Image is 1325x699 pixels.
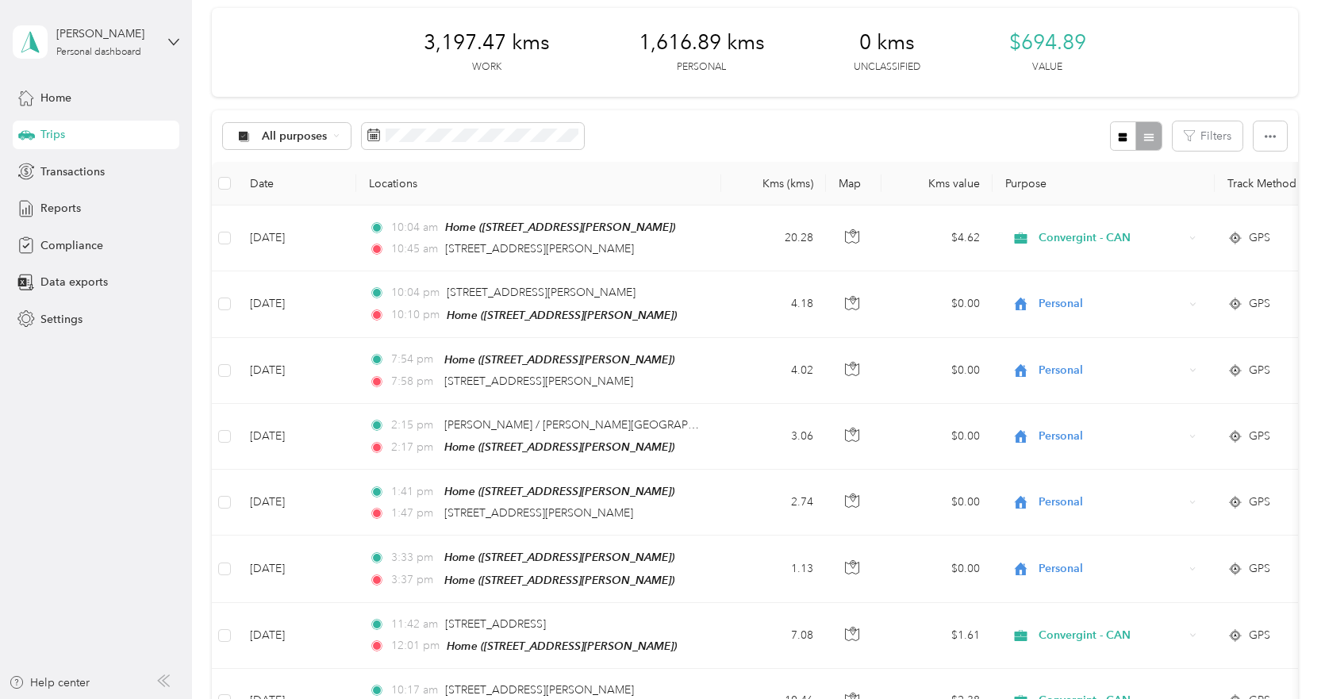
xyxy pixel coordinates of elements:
[1009,30,1086,56] span: $694.89
[444,506,633,520] span: [STREET_ADDRESS][PERSON_NAME]
[721,338,826,404] td: 4.02
[445,221,675,233] span: Home ([STREET_ADDRESS][PERSON_NAME])
[237,536,356,602] td: [DATE]
[237,205,356,271] td: [DATE]
[881,536,993,602] td: $0.00
[1236,610,1325,699] iframe: Everlance-gr Chat Button Frame
[1039,560,1184,578] span: Personal
[1249,362,1270,379] span: GPS
[40,90,71,106] span: Home
[854,60,920,75] p: Unclassified
[262,131,328,142] span: All purposes
[1173,121,1242,151] button: Filters
[237,162,356,205] th: Date
[444,440,674,453] span: Home ([STREET_ADDRESS][PERSON_NAME])
[1039,295,1184,313] span: Personal
[391,219,438,236] span: 10:04 am
[445,242,634,255] span: [STREET_ADDRESS][PERSON_NAME]
[1039,494,1184,511] span: Personal
[237,470,356,536] td: [DATE]
[1039,362,1184,379] span: Personal
[56,25,156,42] div: [PERSON_NAME]
[391,439,436,456] span: 2:17 pm
[237,404,356,470] td: [DATE]
[1249,428,1270,445] span: GPS
[40,237,103,254] span: Compliance
[391,505,436,522] span: 1:47 pm
[444,574,674,586] span: Home ([STREET_ADDRESS][PERSON_NAME])
[881,470,993,536] td: $0.00
[881,271,993,337] td: $0.00
[237,338,356,404] td: [DATE]
[237,603,356,669] td: [DATE]
[447,639,677,652] span: Home ([STREET_ADDRESS][PERSON_NAME])
[56,48,141,57] div: Personal dashboard
[721,536,826,602] td: 1.13
[721,271,826,337] td: 4.18
[424,30,550,56] span: 3,197.47 kms
[721,404,826,470] td: 3.06
[40,274,108,290] span: Data exports
[881,338,993,404] td: $0.00
[1249,560,1270,578] span: GPS
[356,162,721,205] th: Locations
[445,683,634,697] span: [STREET_ADDRESS][PERSON_NAME]
[391,616,438,633] span: 11:42 am
[1039,627,1184,644] span: Convergint - CAN
[721,205,826,271] td: 20.28
[881,162,993,205] th: Kms value
[721,603,826,669] td: 7.08
[677,60,726,75] p: Personal
[826,162,881,205] th: Map
[881,603,993,669] td: $1.61
[391,682,438,699] span: 10:17 am
[721,162,826,205] th: Kms (kms)
[391,284,440,301] span: 10:04 pm
[391,483,436,501] span: 1:41 pm
[391,240,438,258] span: 10:45 am
[40,311,83,328] span: Settings
[40,200,81,217] span: Reports
[1249,494,1270,511] span: GPS
[1039,229,1184,247] span: Convergint - CAN
[391,571,436,589] span: 3:37 pm
[447,309,677,321] span: Home ([STREET_ADDRESS][PERSON_NAME])
[1249,229,1270,247] span: GPS
[444,353,674,366] span: Home ([STREET_ADDRESS][PERSON_NAME])
[444,374,633,388] span: [STREET_ADDRESS][PERSON_NAME]
[859,30,915,56] span: 0 kms
[391,306,440,324] span: 10:10 pm
[1249,295,1270,313] span: GPS
[40,163,105,180] span: Transactions
[444,551,674,563] span: Home ([STREET_ADDRESS][PERSON_NAME])
[881,404,993,470] td: $0.00
[639,30,765,56] span: 1,616.89 kms
[391,637,440,655] span: 12:01 pm
[444,485,674,497] span: Home ([STREET_ADDRESS][PERSON_NAME])
[472,60,501,75] p: Work
[391,549,436,566] span: 3:33 pm
[1039,428,1184,445] span: Personal
[391,373,436,390] span: 7:58 pm
[237,271,356,337] td: [DATE]
[881,205,993,271] td: $4.62
[444,418,866,432] span: [PERSON_NAME] / [PERSON_NAME][GEOGRAPHIC_DATA], [GEOGRAPHIC_DATA]
[721,470,826,536] td: 2.74
[40,126,65,143] span: Trips
[1032,60,1062,75] p: Value
[391,417,436,434] span: 2:15 pm
[9,674,90,691] button: Help center
[447,286,636,299] span: [STREET_ADDRESS][PERSON_NAME]
[391,351,436,368] span: 7:54 pm
[445,617,546,631] span: [STREET_ADDRESS]
[993,162,1215,205] th: Purpose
